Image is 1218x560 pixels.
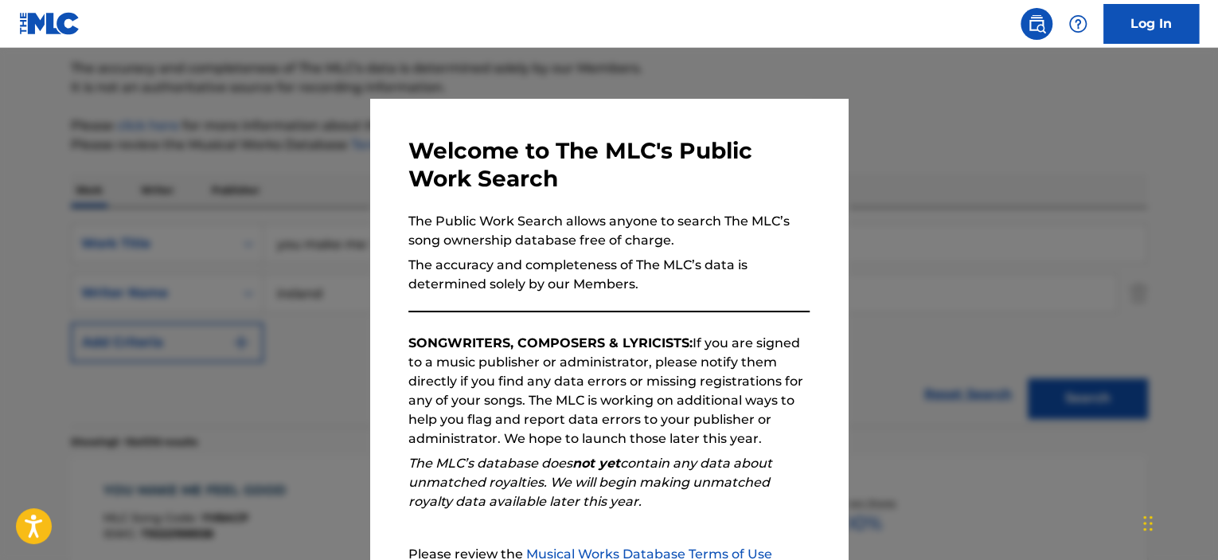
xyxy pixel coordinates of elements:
strong: SONGWRITERS, COMPOSERS & LYRICISTS: [408,335,693,350]
p: If you are signed to a music publisher or administrator, please notify them directly if you find ... [408,334,810,448]
em: The MLC’s database does contain any data about unmatched royalties. We will begin making unmatche... [408,456,772,509]
div: Help [1062,8,1094,40]
iframe: Chat Widget [1138,484,1218,560]
h3: Welcome to The MLC's Public Work Search [408,137,810,193]
img: MLC Logo [19,12,80,35]
img: help [1068,14,1087,33]
div: Drag [1143,499,1153,547]
a: Log In [1103,4,1199,44]
a: Public Search [1021,8,1052,40]
strong: not yet [572,456,620,471]
p: The Public Work Search allows anyone to search The MLC’s song ownership database free of charge. [408,212,810,250]
p: The accuracy and completeness of The MLC’s data is determined solely by our Members. [408,256,810,294]
img: search [1027,14,1046,33]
